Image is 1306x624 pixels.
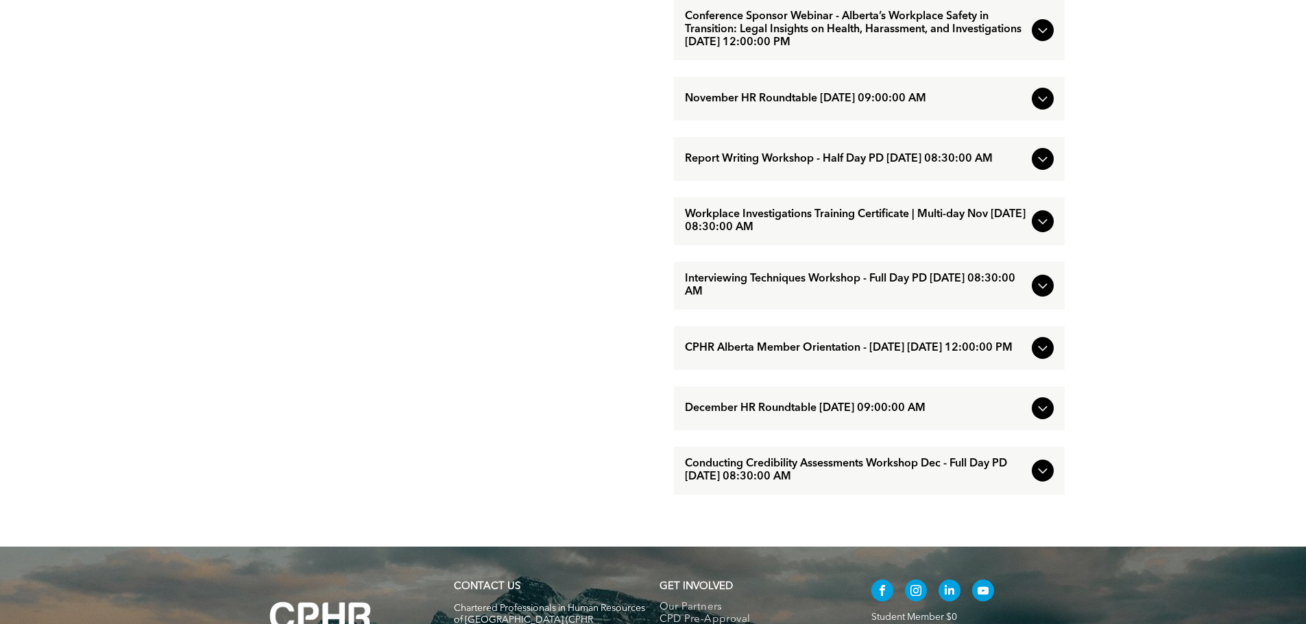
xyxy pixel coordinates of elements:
[685,458,1026,484] span: Conducting Credibility Assessments Workshop Dec - Full Day PD [DATE] 08:30:00 AM
[660,582,733,592] span: GET INVOLVED
[685,153,1026,166] span: Report Writing Workshop - Half Day PD [DATE] 08:30:00 AM
[660,601,843,614] a: Our Partners
[871,612,957,622] a: Student Member $0
[685,273,1026,299] span: Interviewing Techniques Workshop - Full Day PD [DATE] 08:30:00 AM
[685,10,1026,49] span: Conference Sponsor Webinar - Alberta’s Workplace Safety in Transition: Legal Insights on Health, ...
[685,208,1026,234] span: Workplace Investigations Training Certificate | Multi-day Nov [DATE] 08:30:00 AM
[685,402,1026,415] span: December HR Roundtable [DATE] 09:00:00 AM
[905,579,927,605] a: instagram
[685,342,1026,355] span: CPHR Alberta Member Orientation - [DATE] [DATE] 12:00:00 PM
[972,579,994,605] a: youtube
[871,579,893,605] a: facebook
[454,582,520,592] a: CONTACT US
[939,579,960,605] a: linkedin
[685,92,1026,105] span: November HR Roundtable [DATE] 09:00:00 AM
